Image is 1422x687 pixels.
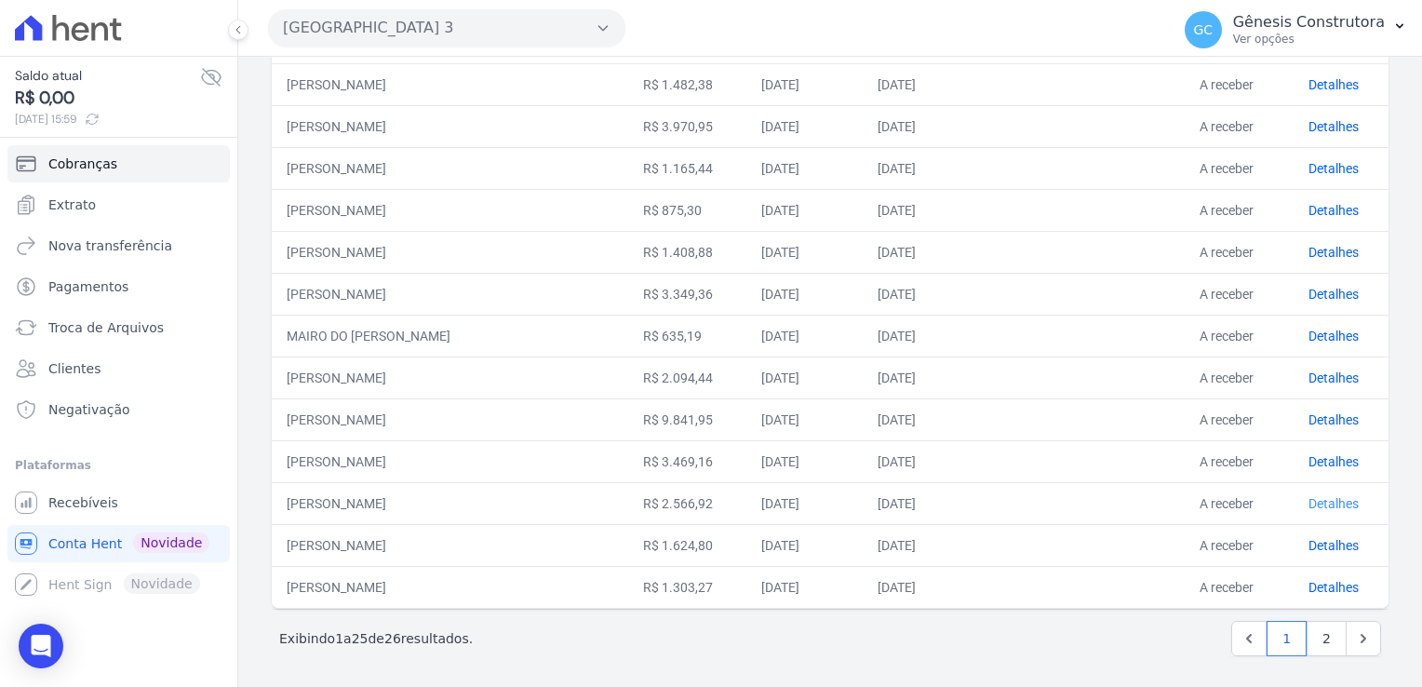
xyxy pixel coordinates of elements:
[7,227,230,264] a: Nova transferência
[1346,621,1381,656] a: Next
[48,195,96,214] span: Extrato
[863,524,994,566] td: [DATE]
[746,440,863,482] td: [DATE]
[19,624,63,668] div: Open Intercom Messenger
[1308,412,1359,427] a: Detalhes
[15,66,200,86] span: Saldo atual
[1267,621,1307,656] a: 1
[628,440,746,482] td: R$ 3.469,16
[1185,273,1293,315] td: A receber
[1233,13,1385,32] p: Gênesis Construtora
[272,231,628,273] td: [PERSON_NAME]
[1185,315,1293,357] td: A receber
[272,105,628,147] td: [PERSON_NAME]
[863,398,994,440] td: [DATE]
[268,9,625,47] button: [GEOGRAPHIC_DATA] 3
[746,357,863,398] td: [DATE]
[628,524,746,566] td: R$ 1.624,80
[1307,621,1347,656] a: 2
[863,440,994,482] td: [DATE]
[272,357,628,398] td: [PERSON_NAME]
[628,357,746,398] td: R$ 2.094,44
[272,189,628,231] td: [PERSON_NAME]
[272,273,628,315] td: [PERSON_NAME]
[48,236,172,255] span: Nova transferência
[1185,524,1293,566] td: A receber
[1233,32,1385,47] p: Ver opções
[863,566,994,608] td: [DATE]
[628,189,746,231] td: R$ 875,30
[279,629,473,648] p: Exibindo a de resultados.
[863,273,994,315] td: [DATE]
[746,105,863,147] td: [DATE]
[863,63,994,105] td: [DATE]
[7,484,230,521] a: Recebíveis
[7,268,230,305] a: Pagamentos
[746,273,863,315] td: [DATE]
[7,309,230,346] a: Troca de Arquivos
[746,63,863,105] td: [DATE]
[272,147,628,189] td: [PERSON_NAME]
[1185,105,1293,147] td: A receber
[628,231,746,273] td: R$ 1.408,88
[628,482,746,524] td: R$ 2.566,92
[1308,454,1359,469] a: Detalhes
[1185,63,1293,105] td: A receber
[863,315,994,357] td: [DATE]
[1308,370,1359,385] a: Detalhes
[1185,357,1293,398] td: A receber
[1308,77,1359,92] a: Detalhes
[863,231,994,273] td: [DATE]
[48,359,101,378] span: Clientes
[133,532,209,553] span: Novidade
[1185,440,1293,482] td: A receber
[746,315,863,357] td: [DATE]
[628,398,746,440] td: R$ 9.841,95
[863,482,994,524] td: [DATE]
[746,482,863,524] td: [DATE]
[1185,482,1293,524] td: A receber
[1308,119,1359,134] a: Detalhes
[1308,245,1359,260] a: Detalhes
[48,493,118,512] span: Recebíveis
[863,189,994,231] td: [DATE]
[1193,23,1213,36] span: GC
[15,111,200,128] span: [DATE] 15:59
[272,315,628,357] td: MAIRO DO [PERSON_NAME]
[1185,398,1293,440] td: A receber
[7,145,230,182] a: Cobranças
[863,147,994,189] td: [DATE]
[7,391,230,428] a: Negativação
[272,524,628,566] td: [PERSON_NAME]
[1308,538,1359,553] a: Detalhes
[272,566,628,608] td: [PERSON_NAME]
[272,482,628,524] td: [PERSON_NAME]
[746,231,863,273] td: [DATE]
[384,631,401,646] span: 26
[1185,566,1293,608] td: A receber
[48,155,117,173] span: Cobranças
[628,147,746,189] td: R$ 1.165,44
[863,105,994,147] td: [DATE]
[48,534,122,553] span: Conta Hent
[48,400,130,419] span: Negativação
[48,318,164,337] span: Troca de Arquivos
[1185,147,1293,189] td: A receber
[746,147,863,189] td: [DATE]
[863,357,994,398] td: [DATE]
[272,440,628,482] td: [PERSON_NAME]
[628,105,746,147] td: R$ 3.970,95
[1185,189,1293,231] td: A receber
[1231,621,1267,656] a: Previous
[1308,580,1359,595] a: Detalhes
[746,524,863,566] td: [DATE]
[628,273,746,315] td: R$ 3.349,36
[1170,4,1422,56] button: GC Gênesis Construtora Ver opções
[1185,231,1293,273] td: A receber
[746,566,863,608] td: [DATE]
[48,277,128,296] span: Pagamentos
[7,350,230,387] a: Clientes
[15,86,200,111] span: R$ 0,00
[1308,203,1359,218] a: Detalhes
[1308,161,1359,176] a: Detalhes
